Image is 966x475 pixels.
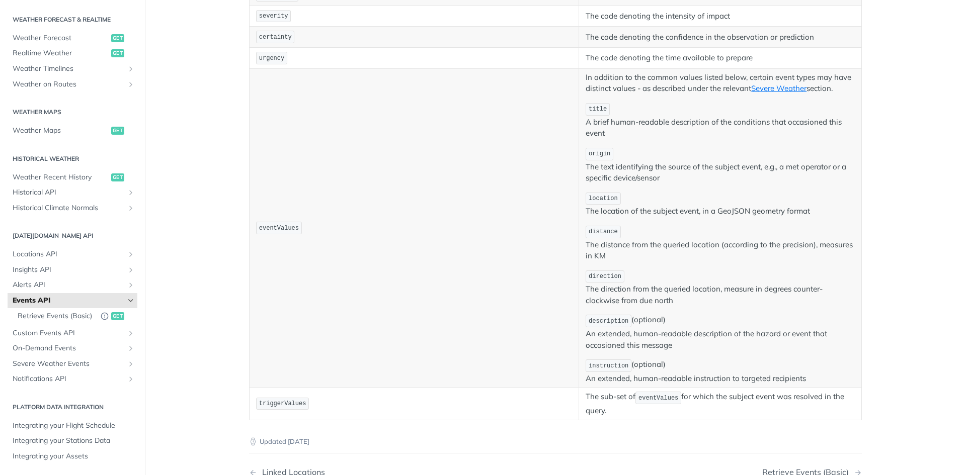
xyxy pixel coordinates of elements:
span: direction [589,273,621,280]
span: Weather on Routes [13,79,124,89]
p: The text identifying the source of the subject event, e.g., a met operator or a specific device/s... [586,147,855,184]
span: triggerValues [259,400,306,407]
a: Historical APIShow subpages for Historical API [8,185,137,200]
span: Retrieve Events (Basic) [18,311,96,321]
a: Weather Forecastget [8,31,137,46]
span: Locations API [13,249,124,259]
button: Show subpages for Locations API [127,250,135,258]
a: Insights APIShow subpages for Insights API [8,262,137,277]
span: location [589,195,618,202]
span: Realtime Weather [13,48,109,58]
button: Show subpages for Alerts API [127,281,135,289]
a: Integrating your Flight Schedule [8,418,137,433]
span: Integrating your Flight Schedule [13,421,135,431]
button: Show subpages for Weather Timelines [127,65,135,73]
button: Show subpages for Custom Events API [127,329,135,337]
span: distance [589,228,618,235]
span: On-Demand Events [13,343,124,353]
a: Severe Weather EventsShow subpages for Severe Weather Events [8,356,137,371]
span: Weather Timelines [13,64,124,74]
p: The location of the subject event, in a GeoJSON geometry format [586,192,855,217]
button: Show subpages for Notifications API [127,375,135,383]
a: Weather Mapsget [8,123,137,138]
a: Retrieve Events (Basic)Deprecated Endpointget [13,309,137,324]
h2: Historical Weather [8,154,137,163]
a: Notifications APIShow subpages for Notifications API [8,371,137,387]
button: Show subpages for Severe Weather Events [127,360,135,368]
a: On-Demand EventsShow subpages for On-Demand Events [8,341,137,356]
h2: Platform DATA integration [8,403,137,412]
button: Show subpages for On-Demand Events [127,344,135,352]
p: In addition to the common values listed below, certain event types may have distinct values - as ... [586,72,855,94]
span: certainty [259,34,292,41]
span: Alerts API [13,280,124,290]
p: The code denoting the time available to prepare [586,52,855,64]
a: Integrating your Assets [8,449,137,464]
span: urgency [259,55,284,62]
a: Events APIHide subpages for Events API [8,293,137,308]
p: The sub-set of for which the subject event was resolved in the query. [586,391,855,416]
h2: [DATE][DOMAIN_NAME] API [8,231,137,240]
a: Alerts APIShow subpages for Alerts API [8,277,137,293]
span: Weather Recent History [13,172,109,182]
a: Integrating your Stations Data [8,433,137,448]
span: eventValues [259,225,299,232]
span: get [111,312,124,320]
a: Weather on RoutesShow subpages for Weather on Routes [8,77,137,92]
span: get [111,127,124,135]
span: description [589,318,628,325]
span: Weather Maps [13,126,109,136]
span: Historical Climate Normals [13,203,124,213]
span: Historical API [13,187,124,198]
button: Show subpages for Historical Climate Normals [127,204,135,212]
span: eventValues [638,395,678,402]
p: (optional) An extended, human-readable instruction to targeted recipients [586,358,855,384]
button: Show subpages for Insights API [127,266,135,274]
span: origin [589,150,610,157]
span: title [589,106,607,113]
span: Custom Events API [13,328,124,338]
a: Severe Weather [751,83,807,93]
a: Custom Events APIShow subpages for Custom Events API [8,326,137,341]
p: Updated [DATE] [249,437,862,447]
p: (optional) An extended, human-readable description of the hazard or event that occasioned this me... [586,314,855,351]
span: severity [259,13,288,20]
button: Show subpages for Historical API [127,188,135,197]
a: Locations APIShow subpages for Locations API [8,247,137,262]
span: get [111,173,124,181]
span: Integrating your Stations Data [13,436,135,446]
span: get [111,49,124,57]
span: Severe Weather Events [13,359,124,369]
button: Hide subpages for Events API [127,297,135,305]
span: get [111,34,124,42]
button: Show subpages for Weather on Routes [127,80,135,88]
h2: Weather Forecast & realtime [8,15,137,24]
span: Notifications API [13,374,124,384]
button: Deprecated Endpoint [101,311,109,322]
a: Weather Recent Historyget [8,170,137,185]
p: The code denoting the intensity of impact [586,11,855,22]
a: Weather TimelinesShow subpages for Weather Timelines [8,61,137,76]
a: Realtime Weatherget [8,46,137,61]
span: Insights API [13,265,124,275]
p: The distance from the queried location (according to the precision), measures in KM [586,225,855,262]
p: The code denoting the confidence in the observation or prediction [586,32,855,43]
span: Events API [13,296,124,306]
p: A brief human-readable description of the conditions that occasioned this event [586,102,855,139]
a: Historical Climate NormalsShow subpages for Historical Climate Normals [8,201,137,216]
span: Integrating your Assets [13,451,135,461]
h2: Weather Maps [8,108,137,117]
span: instruction [589,362,628,369]
p: The direction from the queried location, measure in degrees counter-clockwise from due north [586,269,855,307]
span: Weather Forecast [13,33,109,43]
